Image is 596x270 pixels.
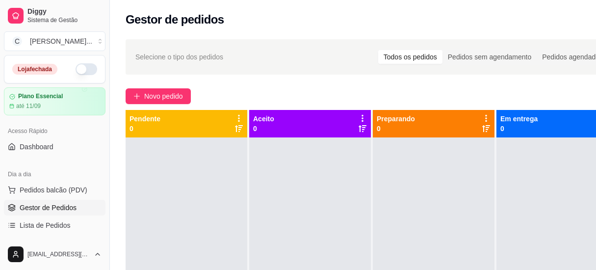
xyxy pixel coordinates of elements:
[4,4,105,27] a: DiggySistema de Gestão
[4,123,105,139] div: Acesso Rápido
[30,36,92,46] div: [PERSON_NAME] ...
[4,182,105,198] button: Pedidos balcão (PDV)
[12,36,22,46] span: C
[20,238,63,248] span: Salão / Mesas
[27,16,102,24] span: Sistema de Gestão
[126,88,191,104] button: Novo pedido
[4,87,105,115] a: Plano Essencialaté 11/09
[4,139,105,155] a: Dashboard
[377,124,415,134] p: 0
[126,12,224,27] h2: Gestor de pedidos
[20,203,77,213] span: Gestor de Pedidos
[442,50,537,64] div: Pedidos sem agendamento
[18,93,63,100] article: Plano Essencial
[4,243,105,266] button: [EMAIL_ADDRESS][DOMAIN_NAME]
[27,250,90,258] span: [EMAIL_ADDRESS][DOMAIN_NAME]
[130,114,160,124] p: Pendente
[500,114,538,124] p: Em entrega
[12,64,57,75] div: Loja fechada
[16,102,41,110] article: até 11/09
[133,93,140,100] span: plus
[130,124,160,134] p: 0
[135,52,223,62] span: Selecione o tipo dos pedidos
[4,31,105,51] button: Select a team
[4,166,105,182] div: Dia a dia
[378,50,442,64] div: Todos os pedidos
[253,114,274,124] p: Aceito
[20,142,53,152] span: Dashboard
[76,63,97,75] button: Alterar Status
[500,124,538,134] p: 0
[377,114,415,124] p: Preparando
[20,220,71,230] span: Lista de Pedidos
[253,124,274,134] p: 0
[144,91,183,102] span: Novo pedido
[20,185,87,195] span: Pedidos balcão (PDV)
[4,200,105,216] a: Gestor de Pedidos
[27,7,102,16] span: Diggy
[4,235,105,251] a: Salão / Mesas
[4,217,105,233] a: Lista de Pedidos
